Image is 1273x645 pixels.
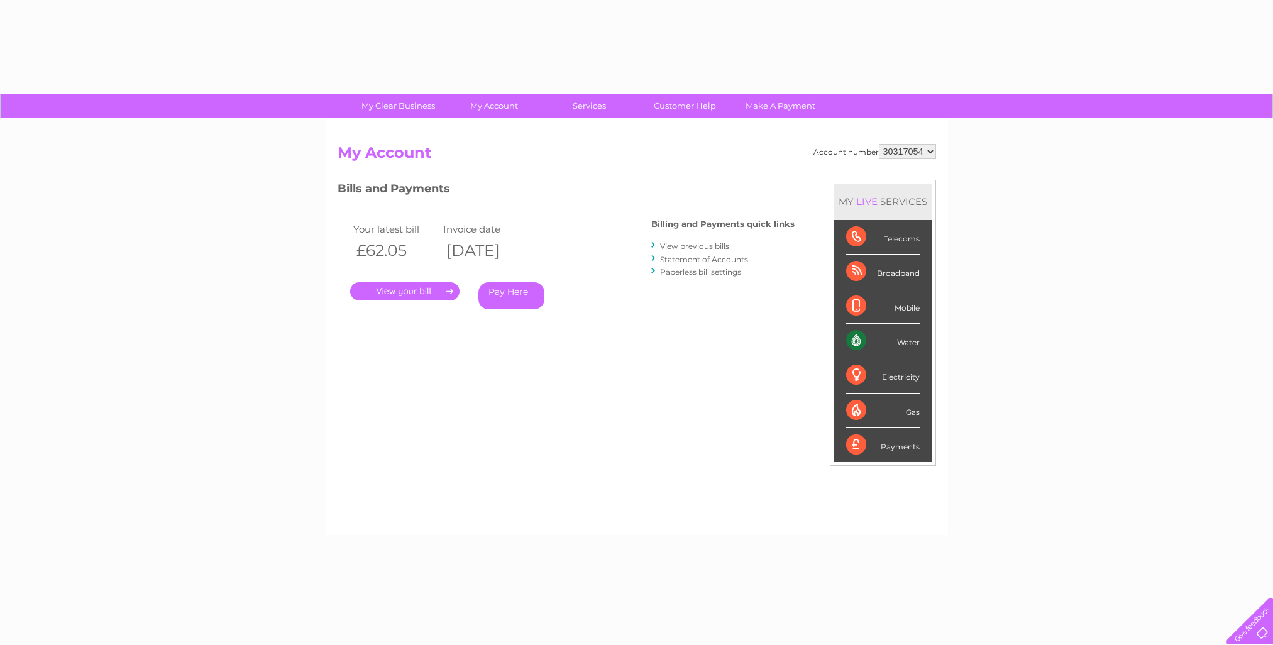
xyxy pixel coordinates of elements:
a: Pay Here [478,282,544,309]
a: Make A Payment [729,94,832,118]
a: Paperless bill settings [660,267,741,277]
th: [DATE] [440,238,531,263]
div: Mobile [846,289,920,324]
h2: My Account [338,144,936,168]
div: MY SERVICES [834,184,932,219]
h4: Billing and Payments quick links [651,219,795,229]
div: Account number [813,144,936,159]
h3: Bills and Payments [338,180,795,202]
th: £62.05 [350,238,441,263]
div: Gas [846,394,920,428]
a: Statement of Accounts [660,255,748,264]
a: . [350,282,460,300]
div: Electricity [846,358,920,393]
a: My Account [442,94,546,118]
a: Services [537,94,641,118]
td: Your latest bill [350,221,441,238]
div: Payments [846,428,920,462]
td: Invoice date [440,221,531,238]
a: View previous bills [660,241,729,251]
a: Customer Help [633,94,737,118]
div: LIVE [854,196,880,207]
div: Broadband [846,255,920,289]
a: My Clear Business [346,94,450,118]
div: Telecoms [846,220,920,255]
div: Water [846,324,920,358]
